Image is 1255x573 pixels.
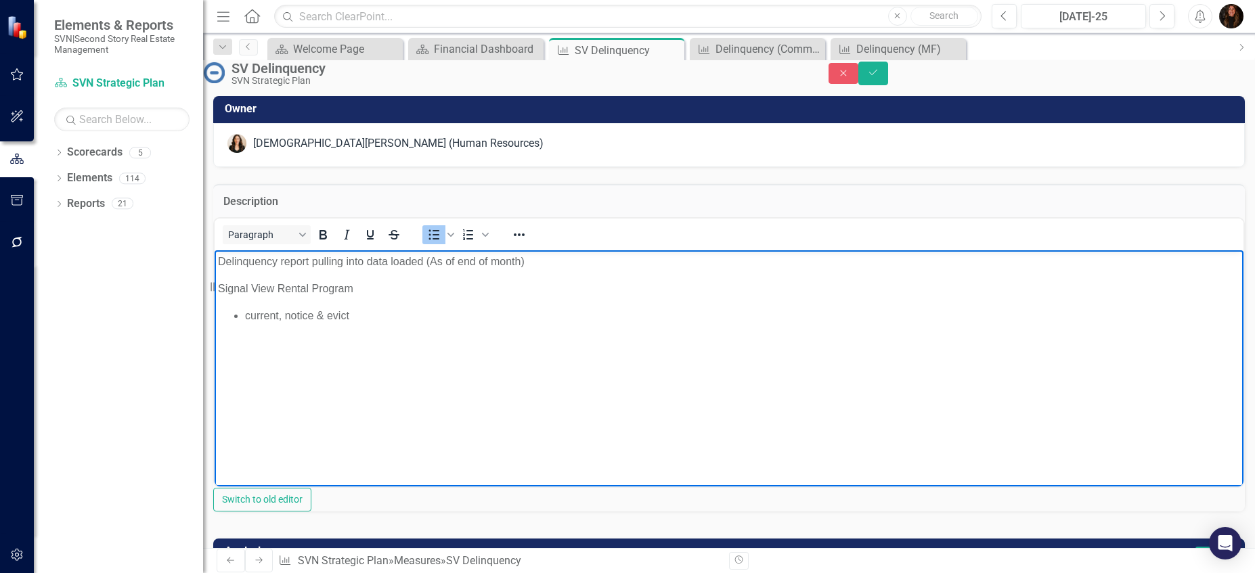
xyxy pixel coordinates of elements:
[715,41,822,58] div: Delinquency (Commercial)
[457,225,491,244] div: Numbered list
[1219,4,1243,28] img: Jill Allen
[1021,4,1146,28] button: [DATE]-25
[412,41,540,58] a: Financial Dashboard
[575,42,681,59] div: SV Delinquency
[225,545,725,557] h3: Analysis
[227,134,246,153] img: Kristen Hodge
[929,10,959,21] span: Search
[54,33,190,55] small: SVN|Second Story Real Estate Management
[54,76,190,91] a: SVN Strategic Plan
[54,108,190,131] input: Search Below...
[508,225,531,244] button: Reveal or hide additional toolbar items
[278,553,719,569] div: » »
[223,225,311,244] button: Block Paragraph
[215,250,1243,486] iframe: Rich Text Area
[112,198,133,210] div: 21
[693,41,822,58] a: Delinquency (Commercial)
[1209,527,1241,559] div: Open Intercom Messenger
[1026,9,1141,25] div: [DATE]-25
[228,229,294,240] span: Paragraph
[298,554,389,567] a: SVN Strategic Plan
[271,41,399,58] a: Welcome Page
[834,41,963,58] a: Delinquency (MF)
[7,16,30,39] img: ClearPoint Strategy
[129,147,151,158] div: 5
[856,41,963,58] div: Delinquency (MF)
[446,554,521,567] div: SV Delinquency
[293,41,399,58] div: Welcome Page
[67,145,123,160] a: Scorecards
[311,225,334,244] button: Bold
[119,173,146,184] div: 114
[232,76,801,86] div: SVN Strategic Plan
[67,196,105,212] a: Reports
[422,225,456,244] div: Bullet list
[335,225,358,244] button: Italic
[223,196,1235,208] h3: Description
[910,7,978,26] button: Search
[394,554,441,567] a: Measures
[434,41,540,58] div: Financial Dashboard
[54,17,190,33] span: Elements & Reports
[382,225,405,244] button: Strikethrough
[225,103,1238,115] h3: Owner
[203,62,225,83] img: No Information
[67,170,112,186] a: Elements
[213,488,311,511] button: Switch to old editor
[359,225,382,244] button: Underline
[253,136,544,152] div: [DEMOGRAPHIC_DATA][PERSON_NAME] (Human Resources)
[1195,547,1238,559] span: [DATE]-25
[232,61,801,76] div: SV Delinquency
[274,5,982,28] input: Search ClearPoint...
